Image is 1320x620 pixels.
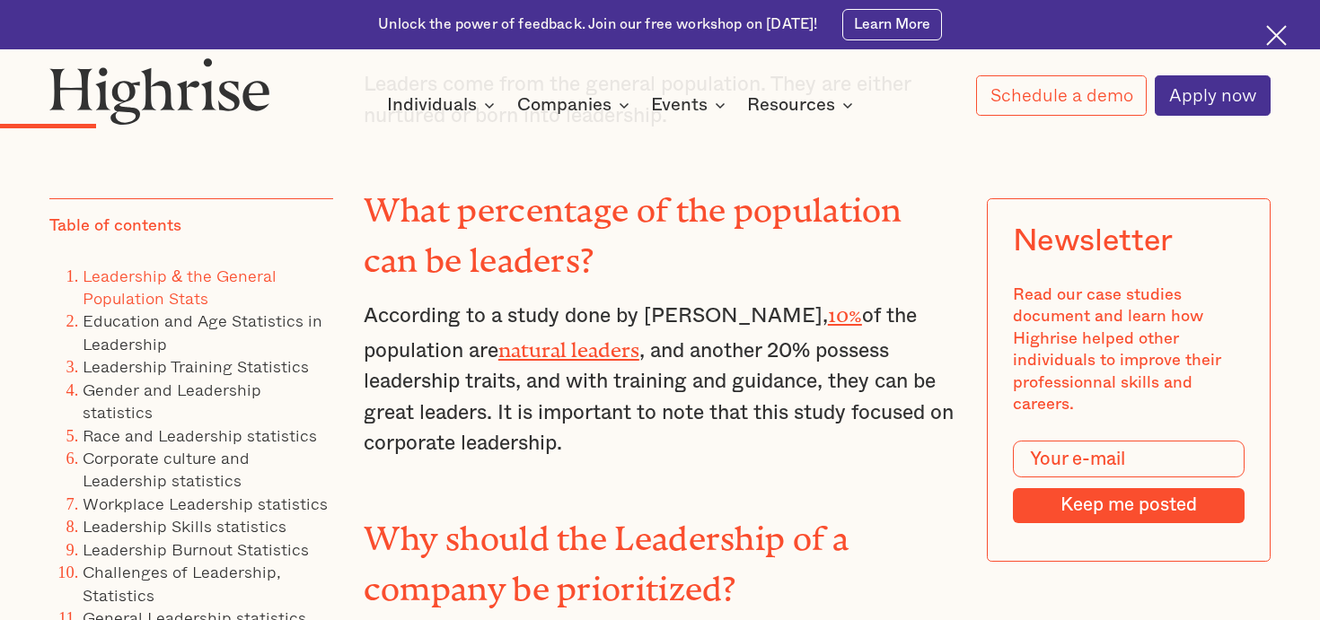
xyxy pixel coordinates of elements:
img: Highrise logo [49,57,270,124]
a: natural leaders [498,338,639,352]
a: Leadership & the General Population Stats [83,262,277,310]
input: Keep me posted [1013,488,1245,523]
div: Events [651,94,708,116]
div: Events [651,94,731,116]
a: 10% [828,303,862,317]
a: Learn More [842,9,942,40]
a: Leadership Skills statistics [83,513,286,538]
a: Corporate culture and Leadership statistics [83,445,250,493]
div: Newsletter [1013,223,1174,259]
a: Gender and Leadership statistics [83,376,261,424]
a: Education and Age Statistics in Leadership [83,308,322,355]
div: Read our case studies document and learn how Highrise helped other individuals to improve their p... [1013,284,1245,416]
strong: Why should the Leadership of a company be prioritized? [364,520,849,591]
div: Unlock the power of feedback. Join our free workshop on [DATE]! [378,15,817,35]
div: Table of contents [49,215,181,237]
img: Cross icon [1266,25,1287,46]
div: Individuals [387,94,477,116]
a: Apply now [1155,75,1271,116]
form: Modal Form [1013,441,1245,522]
a: Leadership Burnout Statistics [83,536,309,561]
div: Companies [517,94,635,116]
div: Individuals [387,94,500,116]
a: Workplace Leadership statistics [83,491,328,516]
a: Schedule a demo [976,75,1147,116]
div: Resources [747,94,858,116]
a: Leadership Training Statistics [83,354,309,379]
p: According to a study done by [PERSON_NAME], of the population are , and another 20% possess leade... [364,297,956,458]
a: Race and Leadership statistics [83,422,317,447]
strong: What percentage of the population can be leaders? [364,191,902,263]
a: Challenges of Leadership, Statistics [83,559,281,607]
div: Resources [747,94,835,116]
input: Your e-mail [1013,441,1245,477]
div: Companies [517,94,612,116]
